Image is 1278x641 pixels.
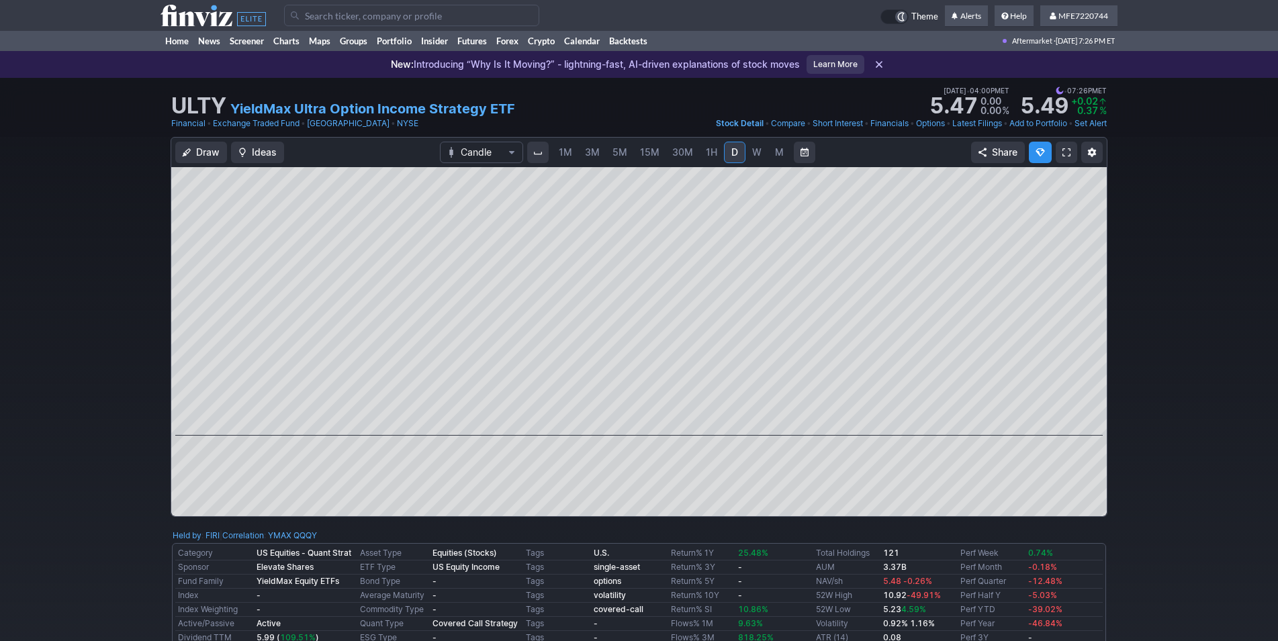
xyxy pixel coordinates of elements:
td: Fund Family [175,575,254,589]
a: QQQY [293,529,317,542]
a: Compare [771,117,805,130]
td: Perf Year [958,617,1025,631]
span: • [910,117,915,130]
a: Financial [171,117,206,130]
a: Help [995,5,1034,27]
a: FIRI [206,529,220,542]
span: • [966,85,970,97]
b: Elevate Shares [257,562,314,572]
a: YMAX [268,529,291,542]
a: Crypto [523,31,559,51]
b: - [257,590,261,600]
a: Held by [173,530,201,540]
span: Candle [461,146,502,159]
h1: ULTY [171,95,226,117]
p: Introducing “Why Is It Moving?” - lightning-fast, AI-driven explanations of stock moves [391,58,800,71]
a: Forex [492,31,523,51]
a: 1H [700,142,723,163]
td: Sponsor [175,560,254,575]
a: U.S. [594,548,609,558]
span: • [1003,117,1008,130]
button: Draw [175,142,227,163]
td: Perf Month [958,560,1025,575]
td: Flows% 1M [668,617,736,631]
a: Fullscreen [1056,142,1077,163]
a: Maps [304,31,335,51]
span: Latest Filings [952,118,1002,128]
a: Alerts [945,5,988,27]
span: 10.86% [738,604,768,614]
span: [DATE] 7:26 PM ET [1056,31,1115,51]
td: Tags [523,560,591,575]
strong: 5.47 [929,95,978,117]
td: Total Holdings [813,546,881,560]
b: - [432,576,437,586]
span: -0.26% [903,576,932,586]
b: 10.92 [883,590,941,600]
a: Latest Filings [952,117,1002,130]
a: Calendar [559,31,604,51]
a: Financials [870,117,909,130]
td: Return% 5Y [668,575,736,589]
b: 3.37B [883,562,907,572]
b: 121 [883,548,899,558]
td: NAV/sh [813,575,881,589]
a: Insider [416,31,453,51]
span: Draw [196,146,220,159]
a: Options [916,117,945,130]
button: Share [971,142,1025,163]
a: M [768,142,790,163]
td: Tags [523,546,591,560]
span: 0.74% [1028,548,1053,558]
td: Tags [523,589,591,603]
span: • [301,117,306,130]
a: Home [161,31,193,51]
input: Search [284,5,539,26]
td: Perf YTD [958,603,1025,617]
a: MFE7220744 [1040,5,1117,27]
span: -0.18% [1028,562,1057,572]
td: Tags [523,575,591,589]
button: Ideas [231,142,284,163]
b: - [432,590,437,600]
span: -5.03% [1028,590,1057,600]
a: Add to Portfolio [1009,117,1067,130]
button: Interval [527,142,549,163]
span: M [775,146,784,158]
span: 1M [559,146,572,158]
a: D [724,142,745,163]
a: Theme [880,9,938,24]
a: News [193,31,225,51]
td: Return% SI [668,603,736,617]
b: Equities (Stocks) [432,548,497,558]
b: volatility [594,590,626,600]
a: Stock Detail [716,117,764,130]
a: 3M [579,142,606,163]
td: Tags [523,603,591,617]
span: % [1099,105,1107,116]
td: 52W Low [813,603,881,617]
td: AUM [813,560,881,575]
a: 30M [666,142,699,163]
b: Active [257,618,281,628]
b: US Equities - Quant Strat [257,548,351,558]
b: single-asset [594,562,640,572]
div: | : [220,529,317,542]
td: Return% 10Y [668,589,736,603]
span: Aftermarket · [1012,31,1056,51]
span: 25.48% [738,548,768,558]
a: options [594,576,621,586]
td: ETF Type [357,560,430,575]
button: Chart Type [440,142,523,163]
b: - [257,604,261,614]
td: Volatility [813,617,881,631]
small: 0.92% 1.16% [883,618,935,628]
span: • [946,117,951,130]
span: • [207,117,212,130]
span: Share [992,146,1017,159]
td: Perf Week [958,546,1025,560]
b: US Equity Income [432,562,500,572]
a: [GEOGRAPHIC_DATA] [307,117,390,130]
span: Ideas [252,146,277,159]
a: Exchange Traded Fund [213,117,300,130]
